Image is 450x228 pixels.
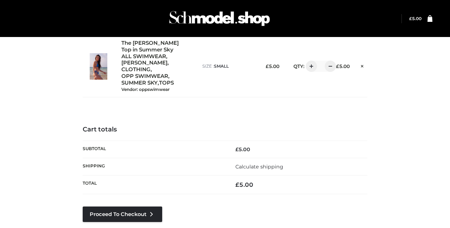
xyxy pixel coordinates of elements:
[121,80,158,86] a: SUMMER SKY
[167,5,272,32] img: Schmodel Admin 964
[357,61,367,70] a: Remove this item
[235,164,283,170] a: Calculate shipping
[83,158,225,175] th: Shipping
[409,16,422,21] bdi: 5.00
[121,53,166,60] a: ALL SWIMWEAR
[409,16,412,21] span: £
[266,63,269,69] span: £
[121,73,168,80] a: OPP SWIMWEAR
[235,181,239,188] span: £
[121,87,170,92] small: Vendor: oppswimwear
[235,146,239,153] span: £
[121,60,167,66] a: [PERSON_NAME]
[121,66,151,73] a: CLOTHING
[235,146,250,153] bdi: 5.00
[336,63,350,69] bdi: 5.00
[286,61,328,72] div: QTY:
[83,207,162,222] a: Proceed to Checkout
[83,141,225,158] th: Subtotal
[83,126,367,134] h4: Cart totals
[235,181,253,188] bdi: 5.00
[121,40,195,93] div: , , , , ,
[83,175,225,194] th: Total
[266,63,279,69] bdi: 5.00
[202,63,257,69] p: size :
[409,16,422,21] a: £5.00
[121,40,188,53] a: The [PERSON_NAME] Top in Summer Sky
[214,63,229,69] span: SMALL
[336,63,339,69] span: £
[159,80,174,86] a: TOPS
